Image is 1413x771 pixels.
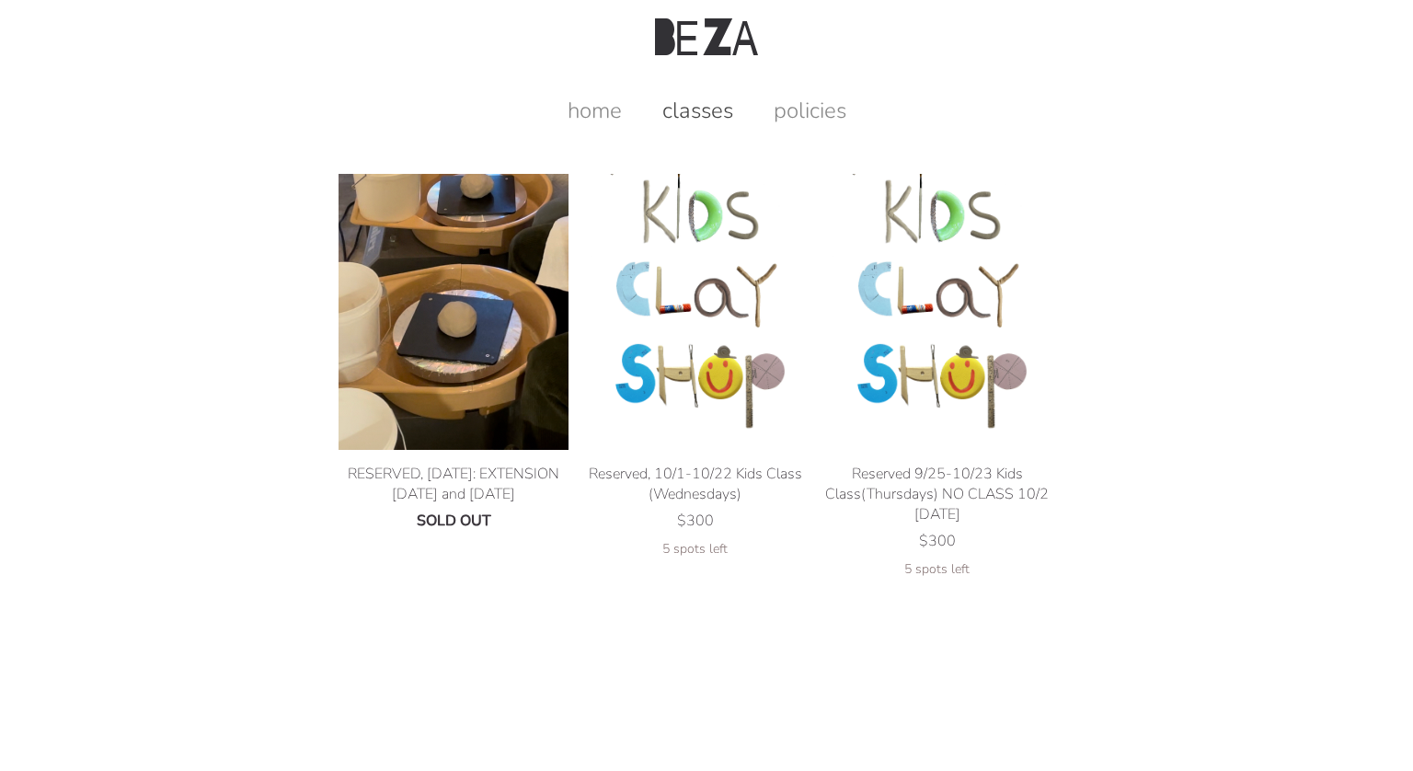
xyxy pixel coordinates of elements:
[644,96,752,125] a: classes
[822,464,1052,524] div: Reserved 9/25-10/23 Kids Class(Thursdays) NO CLASS 10/2 [DATE]
[339,304,569,530] a: RESERVED, TUESDAY: EXTENSION August 19 and 26 product photo RESERVED, [DATE]: EXTENSION [DATE] an...
[580,174,810,450] img: Reserved, 10/1-10/22 Kids Class (Wednesdays) product photo
[822,560,1052,578] div: 5 spots left
[655,18,758,55] img: Beza Studio Logo
[580,511,810,531] div: $300
[549,96,640,125] a: home
[822,531,1052,551] div: $300
[339,174,569,450] img: RESERVED, TUESDAY: EXTENSION August 19 and 26 product photo
[580,464,810,504] div: Reserved, 10/1-10/22 Kids Class (Wednesdays)
[580,540,810,558] div: 5 spots left
[822,174,1052,450] img: Reserved 9/25-10/23 Kids Class(Thursdays) NO CLASS 10/2 YOM KIPPUR product photo
[417,511,491,531] span: SOLD OUT
[822,304,1052,577] a: Reserved 9/25-10/23 Kids Class(Thursdays) NO CLASS 10/2 YOM KIPPUR product photo Reserved 9/25-10...
[580,304,810,557] a: Reserved, 10/1-10/22 Kids Class (Wednesdays) product photo Reserved, 10/1-10/22 Kids Class (Wedne...
[339,464,569,504] div: RESERVED, [DATE]: EXTENSION [DATE] and [DATE]
[755,96,865,125] a: policies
